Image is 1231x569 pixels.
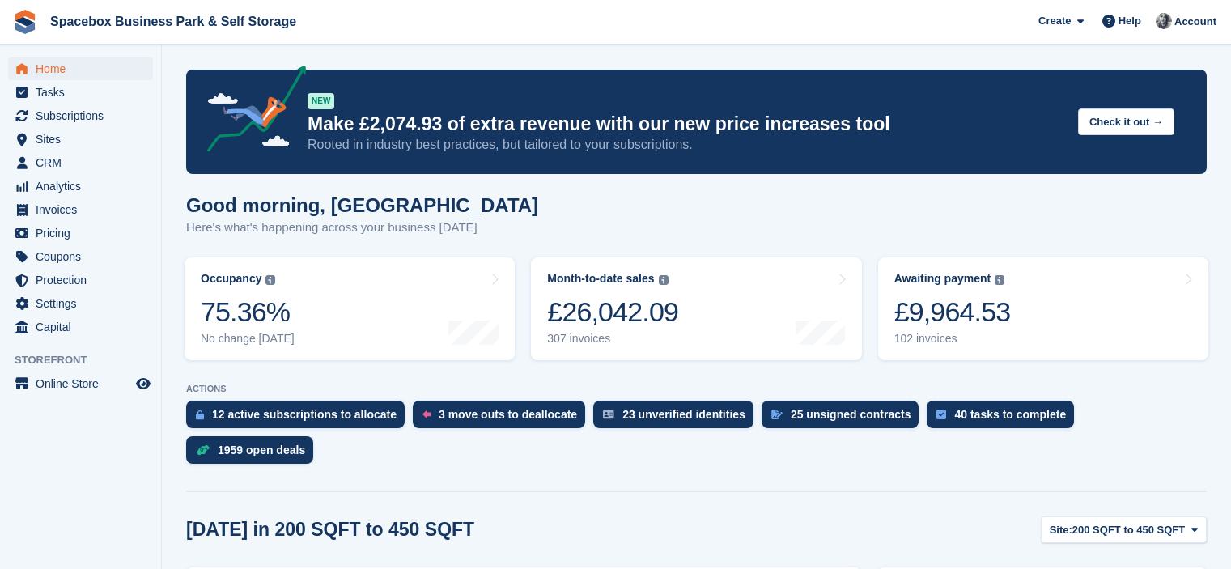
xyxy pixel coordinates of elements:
[547,295,678,329] div: £26,042.09
[13,10,37,34] img: stora-icon-8386f47178a22dfd0bd8f6a31ec36ba5ce8667c1dd55bd0f319d3a0aa187defe.svg
[593,401,762,436] a: 23 unverified identities
[995,275,1004,285] img: icon-info-grey-7440780725fd019a000dd9b08b2336e03edf1995a4989e88bcd33f0948082b44.svg
[36,57,133,80] span: Home
[936,410,946,419] img: task-75834270c22a3079a89374b754ae025e5fb1db73e45f91037f5363f120a921f8.svg
[771,410,783,419] img: contract_signature_icon-13c848040528278c33f63329250d36e43548de30e8caae1d1a13099fd9432cc5.svg
[531,257,861,360] a: Month-to-date sales £26,042.09 307 invoices
[547,332,678,346] div: 307 invoices
[547,272,654,286] div: Month-to-date sales
[36,81,133,104] span: Tasks
[196,410,204,420] img: active_subscription_to_allocate_icon-d502201f5373d7db506a760aba3b589e785aa758c864c3986d89f69b8ff3...
[1041,516,1207,543] button: Site: 200 SQFT to 450 SQFT
[186,219,538,237] p: Here's what's happening across your business [DATE]
[36,128,133,151] span: Sites
[36,292,133,315] span: Settings
[36,269,133,291] span: Protection
[1050,522,1072,538] span: Site:
[36,245,133,268] span: Coupons
[201,272,261,286] div: Occupancy
[8,245,153,268] a: menu
[8,57,153,80] a: menu
[894,295,1011,329] div: £9,964.53
[212,408,397,421] div: 12 active subscriptions to allocate
[927,401,1082,436] a: 40 tasks to complete
[308,93,334,109] div: NEW
[8,198,153,221] a: menu
[134,374,153,393] a: Preview store
[36,151,133,174] span: CRM
[36,222,133,244] span: Pricing
[439,408,577,421] div: 3 move outs to deallocate
[603,410,614,419] img: verify_identity-adf6edd0f0f0b5bbfe63781bf79b02c33cf7c696d77639b501bdc392416b5a36.svg
[1072,522,1185,538] span: 200 SQFT to 450 SQFT
[186,384,1207,394] p: ACTIONS
[422,410,431,419] img: move_outs_to_deallocate_icon-f764333ba52eb49d3ac5e1228854f67142a1ed5810a6f6cc68b1a99e826820c5.svg
[659,275,669,285] img: icon-info-grey-7440780725fd019a000dd9b08b2336e03edf1995a4989e88bcd33f0948082b44.svg
[36,198,133,221] span: Invoices
[894,332,1011,346] div: 102 invoices
[15,352,161,368] span: Storefront
[413,401,593,436] a: 3 move outs to deallocate
[8,269,153,291] a: menu
[8,316,153,338] a: menu
[36,316,133,338] span: Capital
[8,372,153,395] a: menu
[185,257,515,360] a: Occupancy 75.36% No change [DATE]
[36,372,133,395] span: Online Store
[265,275,275,285] img: icon-info-grey-7440780725fd019a000dd9b08b2336e03edf1995a4989e88bcd33f0948082b44.svg
[762,401,927,436] a: 25 unsigned contracts
[8,292,153,315] a: menu
[186,436,321,472] a: 1959 open deals
[196,444,210,456] img: deal-1b604bf984904fb50ccaf53a9ad4b4a5d6e5aea283cecdc64d6e3604feb123c2.svg
[186,194,538,216] h1: Good morning, [GEOGRAPHIC_DATA]
[8,128,153,151] a: menu
[8,151,153,174] a: menu
[36,175,133,197] span: Analytics
[894,272,991,286] div: Awaiting payment
[8,81,153,104] a: menu
[878,257,1208,360] a: Awaiting payment £9,964.53 102 invoices
[308,113,1065,136] p: Make £2,074.93 of extra revenue with our new price increases tool
[1119,13,1141,29] span: Help
[186,519,474,541] h2: [DATE] in 200 SQFT to 450 SQFT
[1078,108,1174,135] button: Check it out →
[622,408,745,421] div: 23 unverified identities
[186,401,413,436] a: 12 active subscriptions to allocate
[8,222,153,244] a: menu
[791,408,911,421] div: 25 unsigned contracts
[1174,14,1216,30] span: Account
[308,136,1065,154] p: Rooted in industry best practices, but tailored to your subscriptions.
[1038,13,1071,29] span: Create
[44,8,303,35] a: Spacebox Business Park & Self Storage
[954,408,1066,421] div: 40 tasks to complete
[1156,13,1172,29] img: SUDIPTA VIRMANI
[201,332,295,346] div: No change [DATE]
[193,66,307,158] img: price-adjustments-announcement-icon-8257ccfd72463d97f412b2fc003d46551f7dbcb40ab6d574587a9cd5c0d94...
[218,444,305,456] div: 1959 open deals
[8,104,153,127] a: menu
[201,295,295,329] div: 75.36%
[8,175,153,197] a: menu
[36,104,133,127] span: Subscriptions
